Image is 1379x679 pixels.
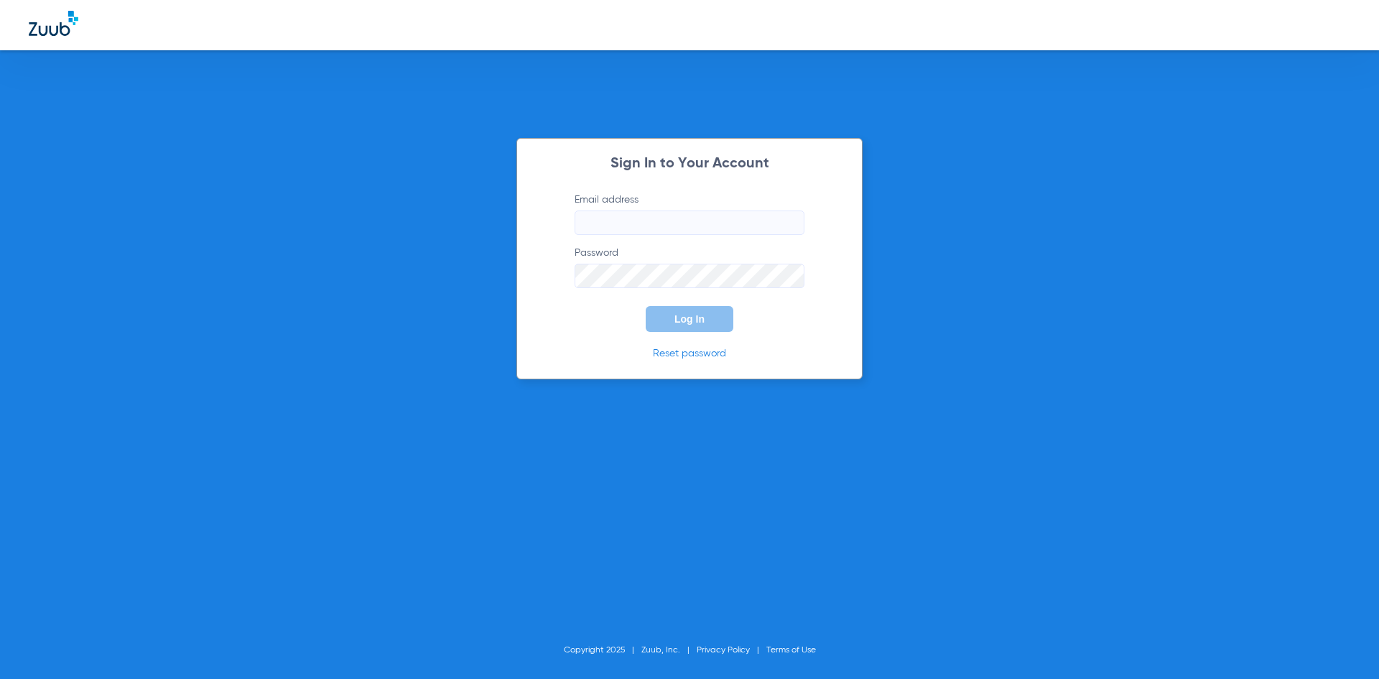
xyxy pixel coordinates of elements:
[575,193,804,235] label: Email address
[646,306,733,332] button: Log In
[575,246,804,288] label: Password
[641,643,697,657] li: Zuub, Inc.
[697,646,750,655] a: Privacy Policy
[653,348,726,359] a: Reset password
[564,643,641,657] li: Copyright 2025
[575,211,804,235] input: Email address
[766,646,816,655] a: Terms of Use
[575,264,804,288] input: Password
[553,157,826,171] h2: Sign In to Your Account
[674,313,705,325] span: Log In
[29,11,78,36] img: Zuub Logo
